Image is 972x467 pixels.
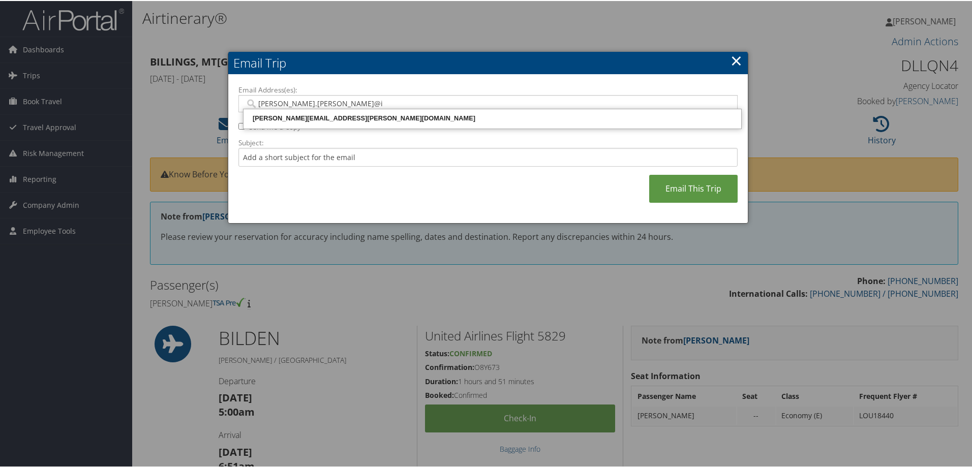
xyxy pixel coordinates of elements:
label: Email Address(es): [238,84,738,94]
h2: Email Trip [228,51,748,73]
a: Email This Trip [649,174,738,202]
label: Subject: [238,137,738,147]
div: [PERSON_NAME][EMAIL_ADDRESS][PERSON_NAME][DOMAIN_NAME] [245,112,740,122]
input: Email address (Separate multiple email addresses with commas) [245,98,731,108]
input: Add a short subject for the email [238,147,738,166]
a: × [731,49,742,70]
